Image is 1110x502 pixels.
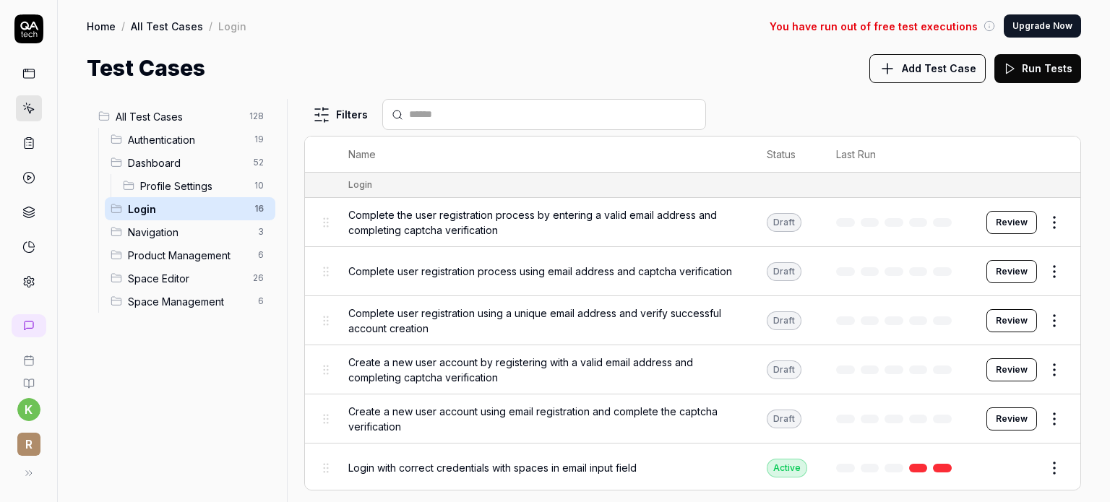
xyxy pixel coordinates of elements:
button: r [6,421,51,459]
div: Drag to reorderSpace Editor26 [105,267,275,290]
button: Filters [304,100,377,129]
div: Drag to reorderSpace Management6 [105,290,275,313]
div: Draft [767,360,801,379]
div: Draft [767,410,801,428]
div: / [121,19,125,33]
div: Drag to reorderProduct Management6 [105,243,275,267]
div: Active [767,459,807,477]
a: Home [87,19,116,33]
span: Profile Settings [140,178,246,194]
div: Login [218,19,246,33]
span: 10 [249,177,270,194]
span: Product Management [128,248,249,263]
span: Authentication [128,132,246,147]
span: Login with correct credentials with spaces in email input field [348,460,637,475]
th: Status [752,137,822,173]
div: Drag to reorderLogin16 [105,197,275,220]
span: Login [128,202,246,217]
span: Space Editor [128,271,244,286]
span: Create a new user account using email registration and complete the captcha verification [348,404,738,434]
span: 3 [252,223,270,241]
button: Review [986,358,1037,381]
button: Add Test Case [869,54,986,83]
span: Complete user registration using a unique email address and verify successful account creation [348,306,738,336]
button: Review [986,407,1037,430]
button: k [17,398,40,421]
h1: Test Cases [87,52,205,85]
span: 52 [248,154,270,171]
a: All Test Cases [131,19,203,33]
span: r [17,433,40,456]
a: Documentation [6,366,51,389]
button: Review [986,211,1037,234]
button: Review [986,260,1037,283]
span: Complete user registration process using email address and captcha verification [348,264,732,279]
div: Drag to reorderProfile Settings10 [117,174,275,197]
span: Dashboard [128,155,245,170]
div: / [209,19,212,33]
button: Review [986,309,1037,332]
span: 6 [252,246,270,264]
tr: Complete user registration using a unique email address and verify successful account creationDra... [305,296,1080,345]
span: 26 [247,269,270,287]
tr: Complete user registration process using email address and captcha verificationDraftReview [305,247,1080,296]
span: 16 [249,200,270,217]
span: 6 [252,293,270,310]
span: 128 [244,108,270,125]
span: All Test Cases [116,109,241,124]
div: Draft [767,311,801,330]
tr: Complete the user registration process by entering a valid email address and completing captcha v... [305,198,1080,247]
span: Complete the user registration process by entering a valid email address and completing captcha v... [348,207,738,238]
a: New conversation [12,314,46,337]
span: You have run out of free test executions [770,19,978,34]
tr: Create a new user account using email registration and complete the captcha verificationDraftReview [305,394,1080,443]
span: Space Management [128,294,249,309]
div: Drag to reorderAuthentication19 [105,128,275,151]
span: 19 [249,131,270,148]
span: Add Test Case [902,61,976,76]
span: Create a new user account by registering with a valid email address and completing captcha verifi... [348,355,738,385]
tr: Login with correct credentials with spaces in email input fieldActive [305,443,1080,493]
div: Drag to reorderNavigation3 [105,220,275,243]
a: Book a call with us [6,343,51,366]
span: Navigation [128,225,249,240]
div: Draft [767,262,801,281]
div: Draft [767,213,801,232]
th: Name [334,137,752,173]
div: Login [348,178,372,191]
tr: Create a new user account by registering with a valid email address and completing captcha verifi... [305,345,1080,394]
th: Last Run [822,137,972,173]
div: Drag to reorderDashboard52 [105,151,275,174]
button: Upgrade Now [1004,14,1081,38]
